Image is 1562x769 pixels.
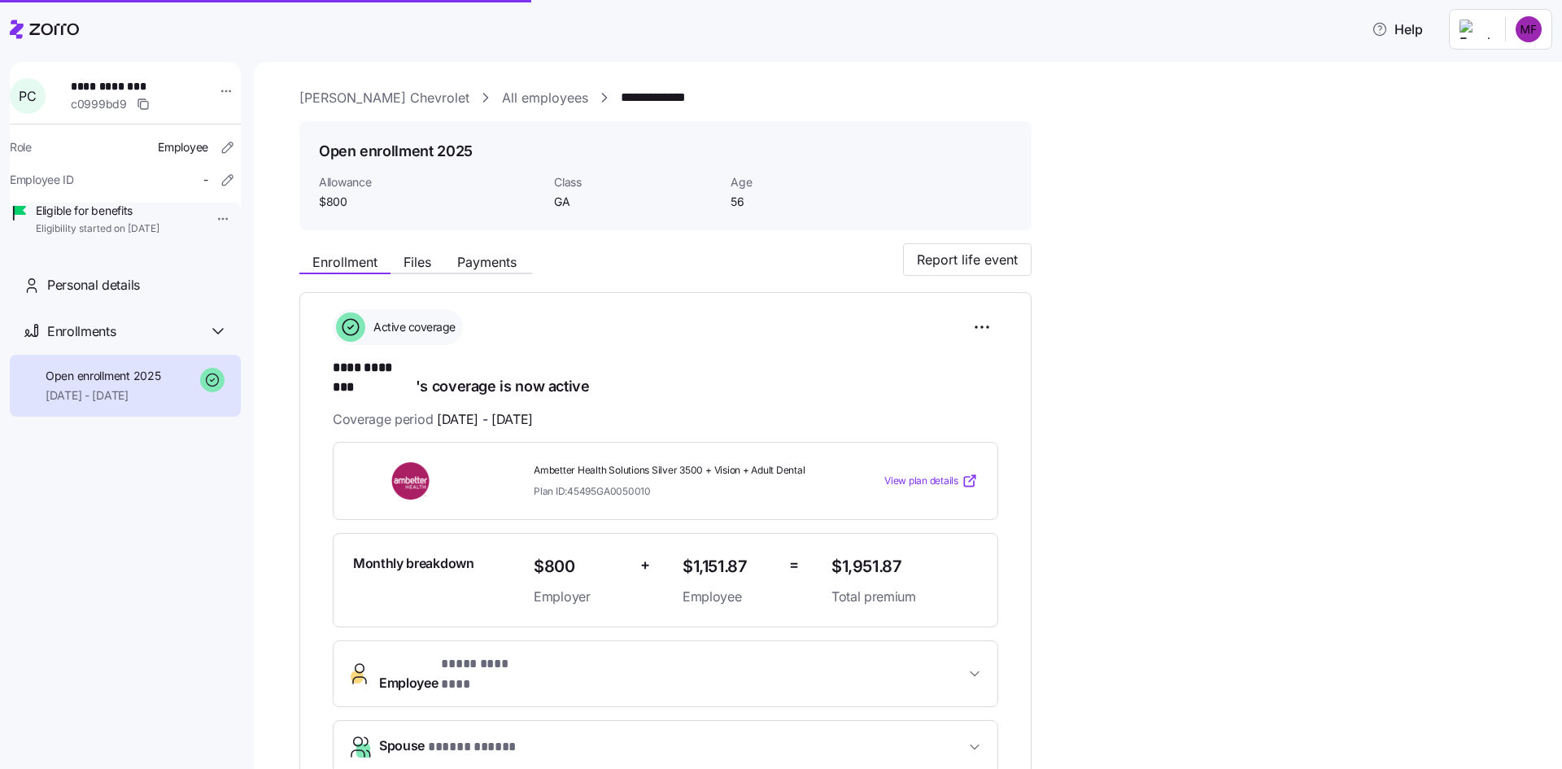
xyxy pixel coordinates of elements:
a: [PERSON_NAME] Chevrolet [299,88,469,108]
span: $800 [319,194,541,210]
span: Employee [379,654,531,693]
span: Eligibility started on [DATE] [36,222,159,236]
span: Files [404,256,431,269]
span: + [640,553,650,577]
span: = [789,553,799,577]
span: Monthly breakdown [353,553,474,574]
span: Role [10,139,32,155]
span: Active coverage [369,319,456,335]
span: Employee ID [10,172,74,188]
span: $1,151.87 [683,553,776,580]
span: View plan details [884,474,958,489]
img: Ambetter [353,462,470,500]
span: Enrollment [312,256,377,269]
img: ab950ebd7c731523cc3f55f7534ab0d0 [1516,16,1542,42]
span: Allowance [319,174,541,190]
button: Help [1359,13,1436,46]
span: Report life event [917,250,1018,269]
span: Spouse [379,736,518,758]
span: Employee [158,139,208,155]
span: Employee [683,587,776,607]
h1: Open enrollment 2025 [319,141,473,161]
span: Total premium [831,587,978,607]
span: Employer [534,587,627,607]
span: Age [731,174,894,190]
span: Help [1372,20,1423,39]
span: Payments [457,256,517,269]
h1: 's coverage is now active [333,358,998,396]
span: GA [554,194,718,210]
span: Ambetter Health Solutions Silver 3500 + Vision + Adult Dental [534,464,818,478]
span: Class [554,174,718,190]
a: All employees [502,88,588,108]
span: Enrollments [47,321,116,342]
span: P C [19,90,36,103]
button: Report life event [903,243,1032,276]
span: Open enrollment 2025 [46,368,160,384]
span: [DATE] - [DATE] [46,387,160,404]
span: $1,951.87 [831,553,978,580]
span: Plan ID: 45495GA0050010 [534,484,651,498]
span: c0999bd9 [71,96,127,112]
a: View plan details [884,473,978,489]
span: - [203,172,208,188]
span: Personal details [47,275,140,295]
img: Employer logo [1459,20,1492,39]
span: Coverage period [333,409,533,430]
span: Eligible for benefits [36,203,159,219]
span: $800 [534,553,627,580]
span: [DATE] - [DATE] [437,409,533,430]
span: 56 [731,194,894,210]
